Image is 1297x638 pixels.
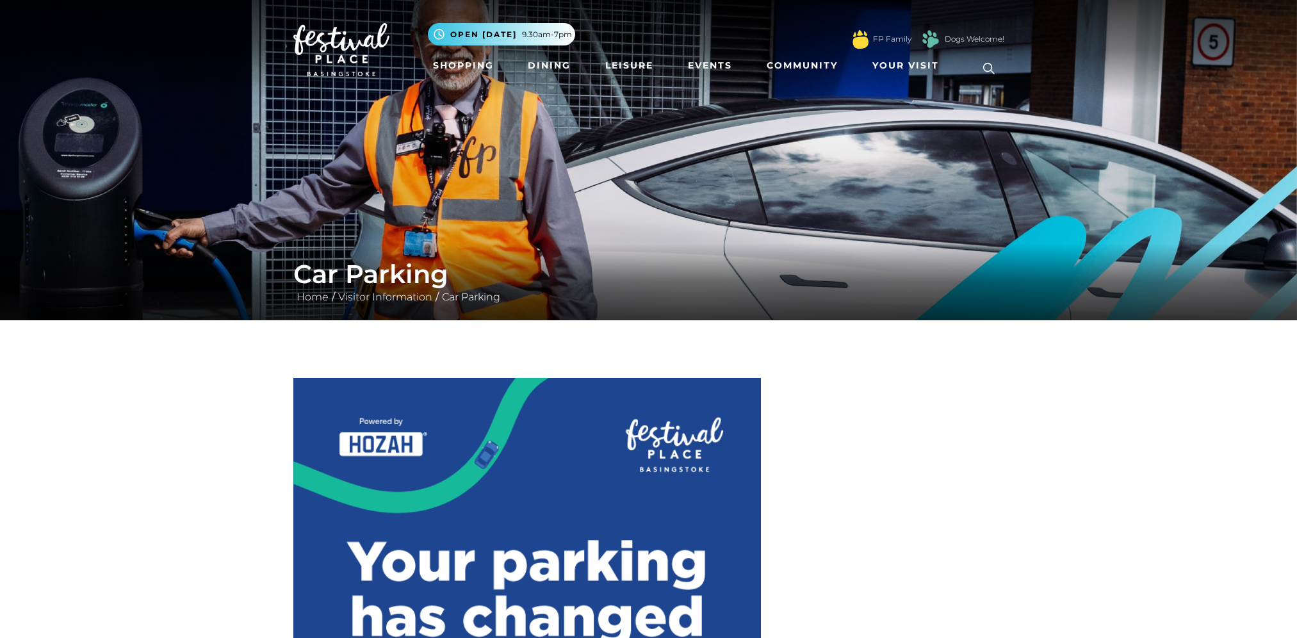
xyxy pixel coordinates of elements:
[293,23,389,77] img: Festival Place Logo
[945,33,1004,45] a: Dogs Welcome!
[335,291,436,303] a: Visitor Information
[284,259,1014,305] div: / /
[523,54,576,78] a: Dining
[428,54,499,78] a: Shopping
[293,291,332,303] a: Home
[428,23,575,45] button: Open [DATE] 9.30am-7pm
[450,29,517,40] span: Open [DATE]
[439,291,503,303] a: Car Parking
[293,259,1004,290] h1: Car Parking
[872,59,939,72] span: Your Visit
[522,29,572,40] span: 9.30am-7pm
[683,54,737,78] a: Events
[873,33,911,45] a: FP Family
[762,54,843,78] a: Community
[867,54,950,78] a: Your Visit
[600,54,658,78] a: Leisure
